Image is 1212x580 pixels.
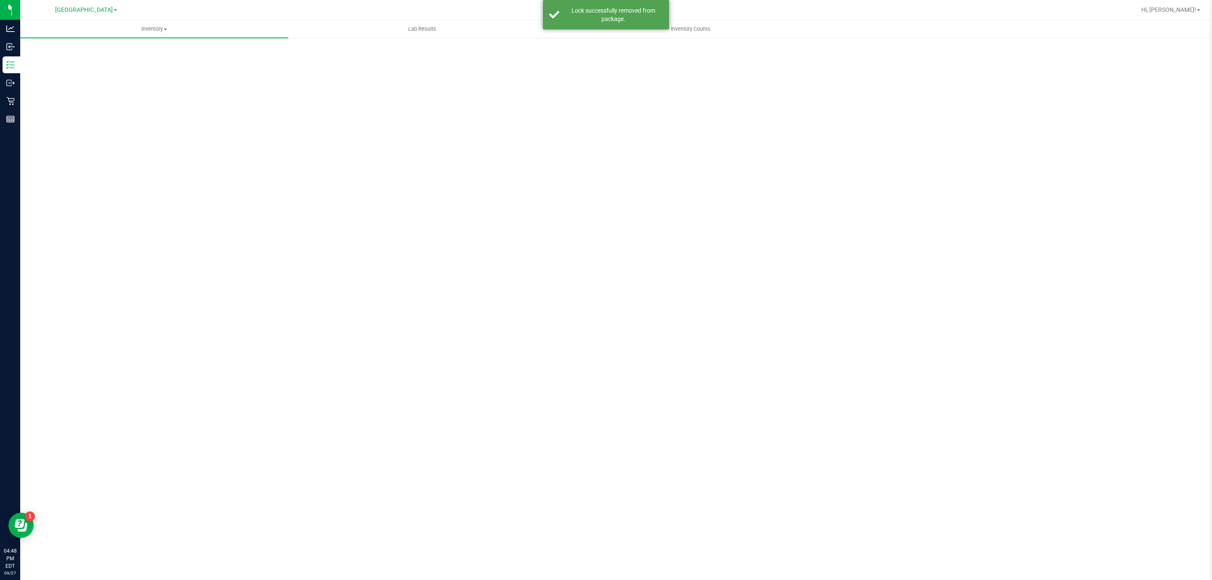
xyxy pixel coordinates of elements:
div: Lock successfully removed from package. [564,6,663,23]
a: Lab Results [288,20,556,38]
inline-svg: Reports [6,115,15,123]
inline-svg: Outbound [6,79,15,87]
inline-svg: Inventory [6,61,15,69]
inline-svg: Analytics [6,24,15,33]
p: 09/27 [4,570,16,576]
inline-svg: Retail [6,97,15,105]
p: 04:48 PM EDT [4,547,16,570]
span: Hi, [PERSON_NAME]! [1141,6,1196,13]
span: Inventory [20,25,288,33]
a: Inventory [20,20,288,38]
span: Lab Results [397,25,448,33]
iframe: Resource center unread badge [25,511,35,521]
iframe: Resource center [8,513,34,538]
span: Inventory Counts [659,25,722,33]
a: Inventory Counts [556,20,824,38]
inline-svg: Inbound [6,43,15,51]
span: [GEOGRAPHIC_DATA] [55,6,113,13]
